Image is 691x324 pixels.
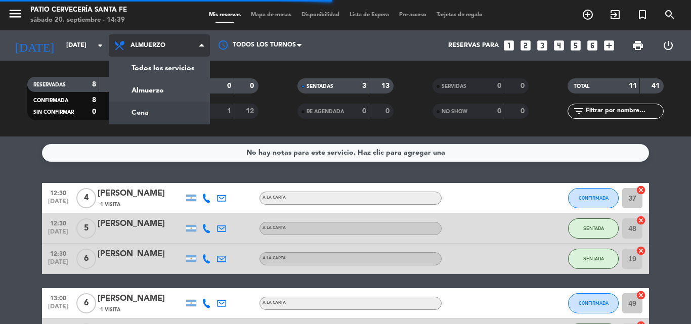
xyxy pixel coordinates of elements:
[583,256,604,261] span: SENTADA
[8,34,61,57] i: [DATE]
[204,12,246,18] span: Mis reservas
[46,259,71,270] span: [DATE]
[98,217,184,230] div: [PERSON_NAME]
[636,246,646,256] i: cancel
[296,12,344,18] span: Disponibilidad
[76,188,96,208] span: 4
[250,82,256,89] strong: 0
[92,108,96,115] strong: 0
[227,82,231,89] strong: 0
[109,57,209,79] a: Todos los servicios
[46,187,71,198] span: 12:30
[109,79,209,102] a: Almuerzo
[636,290,646,300] i: cancel
[636,215,646,225] i: cancel
[602,39,616,52] i: add_box
[246,108,256,115] strong: 12
[263,256,286,260] span: A LA CARTA
[636,185,646,195] i: cancel
[652,82,662,89] strong: 41
[246,147,445,159] div: No hay notas para este servicio. Haz clic para agregar una
[497,82,501,89] strong: 0
[569,39,582,52] i: looks_5
[579,300,609,306] span: CONFIRMADA
[100,306,120,314] span: 1 Visita
[46,217,71,228] span: 12:30
[552,39,566,52] i: looks_4
[109,102,209,124] a: Cena
[227,108,231,115] strong: 1
[46,292,71,303] span: 13:00
[33,110,74,115] span: SIN CONFIRMAR
[92,81,96,88] strong: 8
[98,248,184,261] div: [PERSON_NAME]
[632,39,644,52] span: print
[497,108,501,115] strong: 0
[568,249,619,269] button: SENTADA
[362,108,366,115] strong: 0
[46,303,71,315] span: [DATE]
[448,42,499,49] span: Reservas para
[574,84,589,89] span: TOTAL
[385,108,392,115] strong: 0
[664,9,676,21] i: search
[100,201,120,209] span: 1 Visita
[263,196,286,200] span: A LA CARTA
[442,84,466,89] span: SERVIDAS
[394,12,431,18] span: Pre-acceso
[76,249,96,269] span: 6
[98,292,184,305] div: [PERSON_NAME]
[33,98,68,103] span: CONFIRMADA
[521,108,527,115] strong: 0
[579,195,609,201] span: CONFIRMADA
[521,82,527,89] strong: 0
[94,39,106,52] i: arrow_drop_down
[30,5,127,15] div: Patio Cervecería Santa Fe
[568,293,619,313] button: CONFIRMADA
[344,12,394,18] span: Lista de Espera
[536,39,549,52] i: looks_3
[131,42,165,49] span: Almuerzo
[307,109,344,114] span: RE AGENDADA
[33,82,66,87] span: RESERVADAS
[442,109,467,114] span: NO SHOW
[662,39,674,52] i: power_settings_new
[381,82,392,89] strong: 13
[568,218,619,239] button: SENTADA
[653,30,683,61] div: LOG OUT
[629,82,637,89] strong: 11
[76,293,96,313] span: 6
[568,188,619,208] button: CONFIRMADA
[8,6,23,25] button: menu
[583,225,604,231] span: SENTADA
[263,301,286,305] span: A LA CARTA
[585,106,663,117] input: Filtrar por nombre...
[246,12,296,18] span: Mapa de mesas
[431,12,488,18] span: Tarjetas de regalo
[582,9,594,21] i: add_circle_outline
[573,105,585,117] i: filter_list
[519,39,532,52] i: looks_two
[609,9,621,21] i: exit_to_app
[46,198,71,210] span: [DATE]
[8,6,23,21] i: menu
[586,39,599,52] i: looks_6
[76,218,96,239] span: 5
[502,39,515,52] i: looks_one
[30,15,127,25] div: sábado 20. septiembre - 14:39
[263,226,286,230] span: A LA CARTA
[46,247,71,259] span: 12:30
[46,228,71,240] span: [DATE]
[307,84,333,89] span: SENTADAS
[636,9,649,21] i: turned_in_not
[92,97,96,104] strong: 8
[98,187,184,200] div: [PERSON_NAME]
[362,82,366,89] strong: 3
